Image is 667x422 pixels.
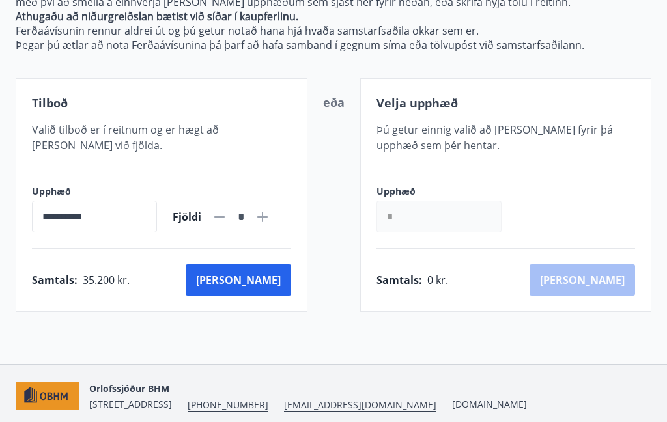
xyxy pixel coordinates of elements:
[376,122,613,152] span: Þú getur einnig valið að [PERSON_NAME] fyrir þá upphæð sem þér hentar.
[16,38,651,52] p: Þegar þú ætlar að nota Ferðaávísunina þá þarf að hafa samband í gegnum síma eða tölvupóst við sam...
[89,398,172,410] span: [STREET_ADDRESS]
[186,264,291,296] button: [PERSON_NAME]
[83,273,130,287] span: 35.200 kr.
[376,273,422,287] span: Samtals :
[16,9,298,23] strong: Athugaðu að niðurgreiðslan bætist við síðar í kaupferlinu.
[89,382,169,395] span: Orlofssjóður BHM
[376,95,458,111] span: Velja upphæð
[173,210,201,224] span: Fjöldi
[32,122,219,152] span: Valið tilboð er í reitnum og er hægt að [PERSON_NAME] við fjölda.
[32,273,78,287] span: Samtals :
[452,398,527,410] a: [DOMAIN_NAME]
[32,95,68,111] span: Tilboð
[16,382,79,410] img: c7HIBRK87IHNqKbXD1qOiSZFdQtg2UzkX3TnRQ1O.png
[32,185,157,198] label: Upphæð
[376,185,515,198] label: Upphæð
[427,273,448,287] span: 0 kr.
[16,23,651,38] p: Ferðaávísunin rennur aldrei út og þú getur notað hana hjá hvaða samstarfsaðila okkar sem er.
[323,94,345,110] span: eða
